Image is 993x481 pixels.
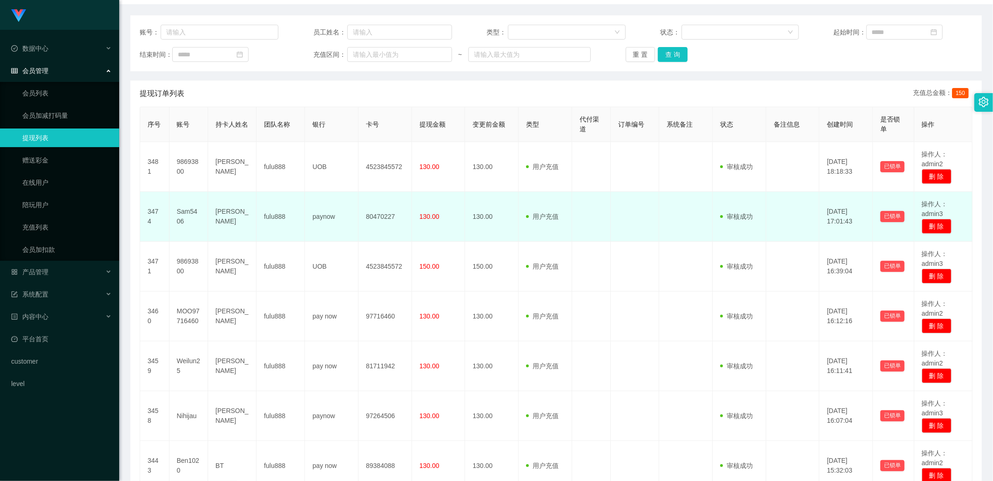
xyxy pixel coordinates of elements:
[922,449,948,467] span: 操作人：admin2
[419,263,439,270] span: 150.00
[580,115,599,133] span: 代付渠道
[11,330,112,348] a: 图标: dashboard平台首页
[22,240,112,259] a: 会员加扣款
[22,218,112,237] a: 充值列表
[526,121,539,128] span: 类型
[347,47,452,62] input: 请输入最小值为
[526,163,559,170] span: 用户充值
[140,341,169,391] td: 3459
[22,196,112,214] a: 陪玩用户
[140,192,169,242] td: 3474
[819,142,873,192] td: [DATE] 18:18:33
[177,121,190,128] span: 账号
[819,242,873,291] td: [DATE] 16:39:04
[305,242,358,291] td: UOB
[913,88,973,99] div: 充值总金额：
[140,242,169,291] td: 3471
[486,27,508,37] span: 类型：
[720,121,733,128] span: 状态
[922,300,948,317] span: 操作人：admin2
[140,391,169,441] td: 3458
[952,88,969,98] span: 150
[473,121,505,128] span: 变更前金额
[880,115,900,133] span: 是否锁单
[526,462,559,469] span: 用户充值
[208,242,257,291] td: [PERSON_NAME]
[11,68,18,74] i: 图标: table
[11,313,48,320] span: 内容中心
[11,374,112,393] a: level
[11,268,48,276] span: 产品管理
[526,213,559,220] span: 用户充值
[169,142,208,192] td: 98693800
[419,163,439,170] span: 130.00
[358,341,412,391] td: 81711942
[257,291,305,341] td: fulu888
[22,129,112,147] a: 提现列表
[465,192,519,242] td: 130.00
[618,121,644,128] span: 订单编号
[720,312,753,320] span: 审核成功
[305,391,358,441] td: paynow
[305,192,358,242] td: paynow
[922,368,952,383] button: 删 除
[312,121,325,128] span: 银行
[347,25,452,40] input: 请输入
[922,400,948,417] span: 操作人：admin3
[658,47,688,62] button: 查 询
[452,50,468,60] span: ~
[236,51,243,58] i: 图标: calendar
[169,341,208,391] td: Weilun25
[11,269,18,275] i: 图标: appstore-o
[979,97,989,107] i: 图标: setting
[148,121,161,128] span: 序号
[169,242,208,291] td: 98693800
[257,142,305,192] td: fulu888
[667,121,693,128] span: 系统备注
[880,311,905,322] button: 已锁单
[615,29,620,36] i: 图标: down
[922,318,952,333] button: 删 除
[880,261,905,272] button: 已锁单
[264,121,290,128] span: 团队名称
[526,312,559,320] span: 用户充值
[526,362,559,370] span: 用户充值
[11,9,26,22] img: logo.9652507e.png
[11,291,18,298] i: 图标: form
[419,412,439,420] span: 130.00
[366,121,379,128] span: 卡号
[11,45,18,52] i: 图标: check-circle-o
[257,391,305,441] td: fulu888
[880,161,905,172] button: 已锁单
[931,29,937,35] i: 图标: calendar
[313,50,347,60] span: 充值区间：
[819,291,873,341] td: [DATE] 16:12:16
[880,360,905,372] button: 已锁单
[358,242,412,291] td: 4523845572
[140,291,169,341] td: 3460
[922,350,948,367] span: 操作人：admin2
[788,29,793,36] i: 图标: down
[774,121,800,128] span: 备注信息
[169,391,208,441] td: Nihijau
[358,142,412,192] td: 4523845572
[880,211,905,222] button: 已锁单
[465,142,519,192] td: 130.00
[819,341,873,391] td: [DATE] 16:11:41
[11,352,112,371] a: customer
[257,242,305,291] td: fulu888
[626,47,655,62] button: 重 置
[720,263,753,270] span: 审核成功
[208,291,257,341] td: [PERSON_NAME]
[11,45,48,52] span: 数据中心
[257,192,305,242] td: fulu888
[22,106,112,125] a: 会员加减打码量
[526,263,559,270] span: 用户充值
[660,27,682,37] span: 状态：
[305,291,358,341] td: pay now
[465,242,519,291] td: 150.00
[257,341,305,391] td: fulu888
[922,418,952,433] button: 删 除
[305,142,358,192] td: UOB
[216,121,248,128] span: 持卡人姓名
